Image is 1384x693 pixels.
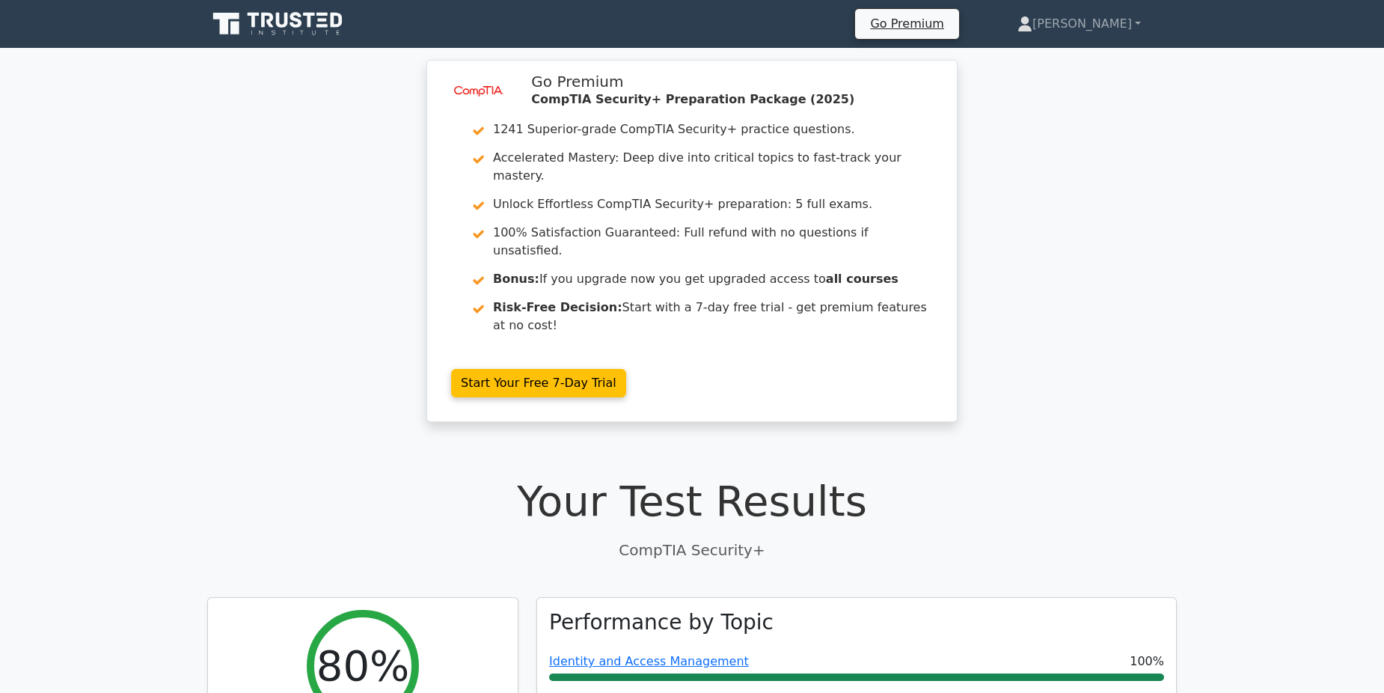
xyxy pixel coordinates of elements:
[549,610,774,635] h3: Performance by Topic
[861,13,952,34] a: Go Premium
[982,9,1177,39] a: [PERSON_NAME]
[451,369,626,397] a: Start Your Free 7-Day Trial
[207,476,1177,526] h1: Your Test Results
[207,539,1177,561] p: CompTIA Security+
[549,654,749,668] a: Identity and Access Management
[316,641,409,691] h2: 80%
[1130,653,1164,671] span: 100%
